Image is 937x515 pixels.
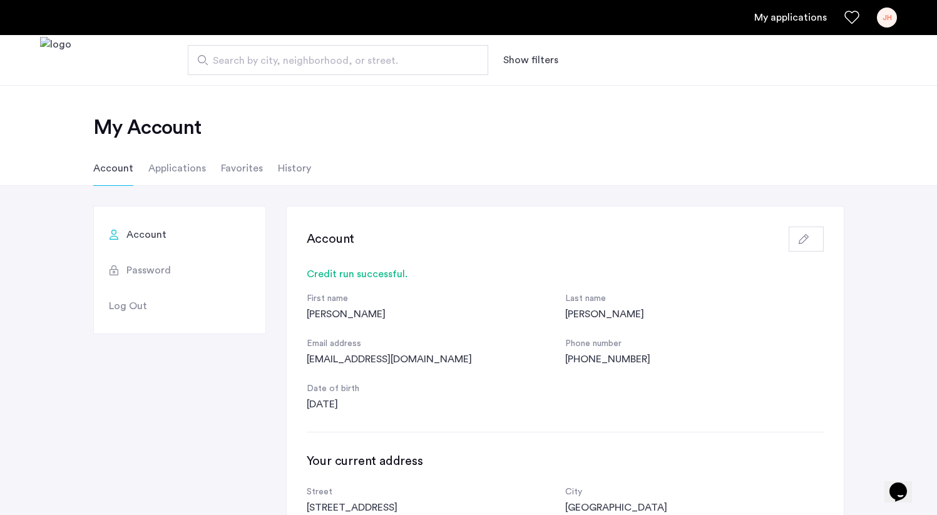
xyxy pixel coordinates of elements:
li: Account [93,151,133,186]
a: My application [754,10,827,25]
div: [DATE] [307,397,565,412]
div: Last name [565,292,824,307]
div: First name [307,292,565,307]
input: Apartment Search [188,45,488,75]
li: Favorites [221,151,263,186]
div: [PERSON_NAME] [565,307,824,322]
li: History [278,151,311,186]
div: [GEOGRAPHIC_DATA] [565,500,824,515]
a: Favorites [844,10,859,25]
div: Email address [307,337,565,352]
div: Credit run successful. [307,267,824,282]
h2: My Account [93,115,844,140]
span: Log Out [109,298,147,314]
button: Show or hide filters [503,53,558,68]
div: [EMAIL_ADDRESS][DOMAIN_NAME] [307,352,565,367]
div: Date of birth [307,382,565,397]
img: logo [40,37,71,84]
div: [PHONE_NUMBER] [565,352,824,367]
span: Search by city, neighborhood, or street. [213,53,453,68]
div: Street [307,485,565,500]
div: City [565,485,824,500]
a: Cazamio logo [40,37,71,84]
div: [STREET_ADDRESS] [307,500,565,515]
div: [PERSON_NAME] [307,307,565,322]
h3: Your current address [307,452,824,470]
h3: Account [307,230,355,248]
span: Account [126,227,166,242]
button: button [789,227,824,252]
li: Applications [148,151,206,186]
span: Password [126,263,171,278]
iframe: chat widget [884,465,924,502]
div: JH [877,8,897,28]
div: Phone number [565,337,824,352]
